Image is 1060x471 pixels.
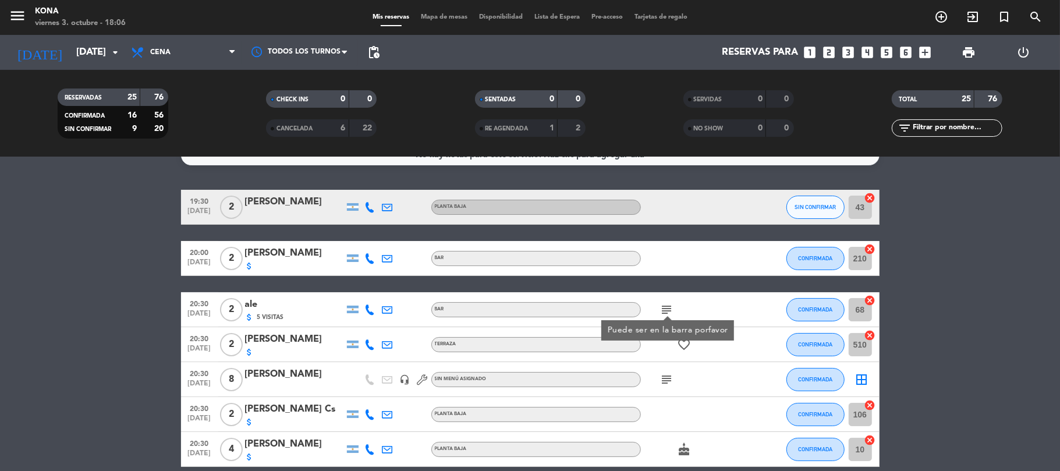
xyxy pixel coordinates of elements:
strong: 76 [988,95,999,103]
strong: 0 [550,95,554,103]
button: CONFIRMADA [786,298,845,321]
div: Puede ser en la barra porfavor [607,324,728,337]
strong: 0 [784,124,791,132]
span: 20:30 [185,436,214,449]
span: 20:30 [185,401,214,415]
span: SIN CONFIRMAR [65,126,111,132]
span: [DATE] [185,415,214,428]
i: attach_money [245,348,254,357]
span: [DATE] [185,207,214,221]
input: Filtrar por nombre... [912,122,1002,134]
span: CONFIRMADA [798,341,832,348]
strong: 0 [784,95,791,103]
div: [PERSON_NAME] [245,194,344,210]
span: RESERVADAS [65,95,102,101]
i: looks_5 [880,45,895,60]
i: attach_money [245,452,254,462]
i: cancel [864,243,876,255]
i: attach_money [245,313,254,322]
i: search [1029,10,1043,24]
i: cancel [864,192,876,204]
span: BAR [435,256,444,260]
span: PLANTA BAJA [435,447,467,451]
i: menu [9,7,26,24]
span: 2 [220,403,243,426]
span: CONFIRMADA [798,306,832,313]
span: SENTADAS [485,97,516,102]
span: 20:00 [185,245,214,258]
span: 8 [220,368,243,391]
i: looks_3 [841,45,856,60]
div: LOG OUT [996,35,1051,70]
i: attach_money [245,261,254,271]
i: exit_to_app [966,10,980,24]
strong: 16 [127,111,137,119]
div: [PERSON_NAME] [245,246,344,261]
span: CHECK INS [276,97,309,102]
div: ale [245,297,344,312]
strong: 0 [341,95,346,103]
span: 2 [220,247,243,270]
button: SIN CONFIRMAR [786,196,845,219]
i: subject [660,303,674,317]
span: CONFIRMADA [798,411,832,417]
i: looks_two [822,45,837,60]
strong: 20 [154,125,166,133]
span: SERVIDAS [694,97,722,102]
strong: 1 [550,124,554,132]
span: [DATE] [185,258,214,272]
i: cancel [864,399,876,411]
span: RE AGENDADA [485,126,529,132]
i: border_all [855,373,869,387]
i: turned_in_not [997,10,1011,24]
strong: 22 [363,124,374,132]
span: 20:30 [185,296,214,310]
i: looks_6 [899,45,914,60]
strong: 0 [367,95,374,103]
span: Pre-acceso [586,14,629,20]
span: TERRAZA [435,342,456,346]
span: TOTAL [899,97,917,102]
span: 19:30 [185,194,214,207]
strong: 25 [127,93,137,101]
button: CONFIRMADA [786,247,845,270]
span: print [962,45,976,59]
button: CONFIRMADA [786,368,845,391]
i: add_box [918,45,933,60]
span: CONFIRMADA [65,113,105,119]
i: cake [678,442,692,456]
button: CONFIRMADA [786,403,845,426]
i: looks_4 [860,45,875,60]
span: [DATE] [185,449,214,463]
span: CONFIRMADA [798,255,832,261]
strong: 0 [758,124,763,132]
span: PLANTA BAJA [435,412,467,416]
i: arrow_drop_down [108,45,122,59]
span: NO SHOW [694,126,724,132]
span: Cena [150,48,171,56]
span: 2 [220,196,243,219]
span: pending_actions [367,45,381,59]
span: 5 Visitas [257,313,284,322]
div: [PERSON_NAME] [245,367,344,382]
button: menu [9,7,26,29]
span: CONFIRMADA [798,446,832,452]
span: Sin menú asignado [435,377,487,381]
span: Mapa de mesas [415,14,473,20]
span: [DATE] [185,310,214,323]
div: [PERSON_NAME] [245,437,344,452]
span: 4 [220,438,243,461]
i: power_settings_new [1017,45,1031,59]
span: BAR [435,307,444,311]
i: headset_mic [400,374,410,385]
div: [PERSON_NAME] [245,332,344,347]
span: Tarjetas de regalo [629,14,693,20]
strong: 6 [341,124,346,132]
i: filter_list [898,121,912,135]
i: favorite_border [678,338,692,352]
i: attach_money [245,417,254,427]
strong: 9 [132,125,137,133]
span: 20:30 [185,366,214,380]
span: [DATE] [185,380,214,393]
i: looks_one [803,45,818,60]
